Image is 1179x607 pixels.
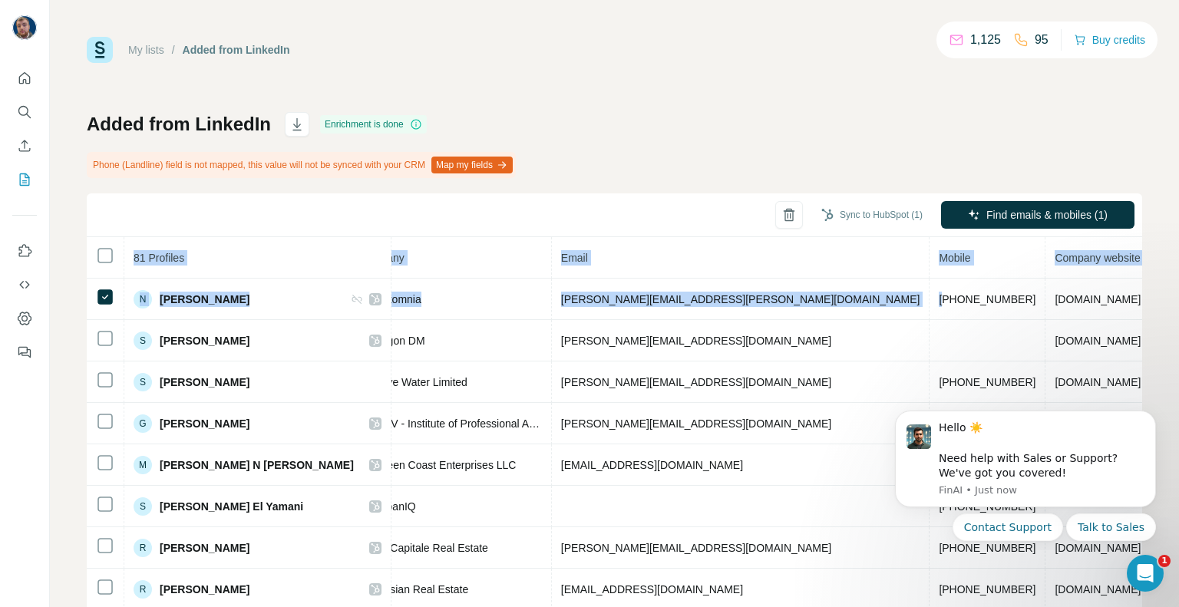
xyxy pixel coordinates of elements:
[561,293,920,305] span: [PERSON_NAME][EMAIL_ADDRESS][PERSON_NAME][DOMAIN_NAME]
[160,540,249,556] span: [PERSON_NAME]
[986,207,1108,223] span: Find emails & mobiles (1)
[561,376,831,388] span: [PERSON_NAME][EMAIL_ADDRESS][DOMAIN_NAME]
[1158,555,1171,567] span: 1
[939,583,1035,595] span: [PHONE_NUMBER]
[1127,555,1164,592] iframe: Intercom live chat
[375,540,488,556] span: La Capitale Real Estate
[1055,252,1140,264] span: Company website
[1055,335,1141,347] span: [DOMAIN_NAME]
[1055,376,1141,388] span: [DOMAIN_NAME]
[375,292,421,307] span: Netomnia
[375,582,468,597] span: Elysian Real Estate
[87,112,271,137] h1: Added from LinkedIn
[375,374,467,390] span: Love Water Limited
[12,271,37,299] button: Use Surfe API
[561,252,588,264] span: Email
[1055,293,1141,305] span: [DOMAIN_NAME]
[939,293,1035,305] span: [PHONE_NUMBER]
[939,376,1035,388] span: [PHONE_NUMBER]
[134,332,152,350] div: S
[970,31,1001,49] p: 1,125
[1035,31,1049,49] p: 95
[12,15,37,40] img: Avatar
[561,417,831,430] span: [PERSON_NAME][EMAIL_ADDRESS][DOMAIN_NAME]
[12,166,37,193] button: My lists
[134,580,152,599] div: R
[87,152,516,178] div: Phone (Landline) field is not mapped, this value will not be synced with your CRM
[561,542,831,554] span: [PERSON_NAME][EMAIL_ADDRESS][DOMAIN_NAME]
[12,132,37,160] button: Enrich CSV
[160,457,354,473] span: [PERSON_NAME] N [PERSON_NAME]
[160,292,249,307] span: [PERSON_NAME]
[134,252,184,264] span: 81 Profiles
[872,398,1179,550] iframe: Intercom notifications message
[12,237,37,265] button: Use Surfe on LinkedIn
[1074,29,1145,51] button: Buy credits
[375,416,542,431] span: IPAV - Institute of Professional Auctioneers and Valuers
[375,499,416,514] span: UrbanIQ
[183,42,290,58] div: Added from LinkedIn
[134,539,152,557] div: R
[160,374,249,390] span: [PERSON_NAME]
[128,44,164,56] a: My lists
[134,414,152,433] div: G
[939,542,1035,554] span: [PHONE_NUMBER]
[12,305,37,332] button: Dashboard
[939,252,970,264] span: Mobile
[134,290,152,308] div: N
[12,64,37,92] button: Quick start
[375,457,517,473] span: Green Coast Enterprises LLC
[160,499,303,514] span: [PERSON_NAME] El Yamani
[160,333,249,348] span: [PERSON_NAME]
[1055,583,1141,595] span: [DOMAIN_NAME]
[12,98,37,126] button: Search
[1055,542,1141,554] span: [DOMAIN_NAME]
[134,373,152,391] div: S
[134,456,152,474] div: M
[375,333,425,348] span: Trigon DM
[561,335,831,347] span: [PERSON_NAME][EMAIL_ADDRESS][DOMAIN_NAME]
[431,157,513,173] button: Map my fields
[12,338,37,366] button: Feedback
[320,115,427,134] div: Enrichment is done
[941,201,1134,229] button: Find emails & mobiles (1)
[811,203,933,226] button: Sync to HubSpot (1)
[134,497,152,516] div: S
[160,582,249,597] span: [PERSON_NAME]
[561,459,743,471] span: [EMAIL_ADDRESS][DOMAIN_NAME]
[172,42,175,58] li: /
[87,37,113,63] img: Surfe Logo
[561,583,743,595] span: [EMAIL_ADDRESS][DOMAIN_NAME]
[160,416,249,431] span: [PERSON_NAME]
